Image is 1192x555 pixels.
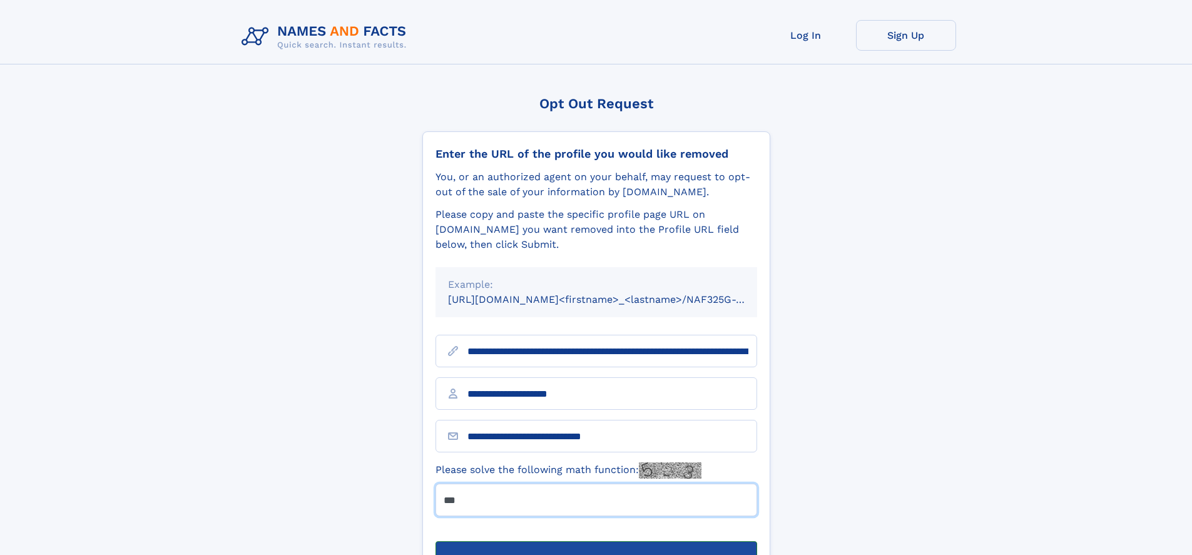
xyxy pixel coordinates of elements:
[436,170,757,200] div: You, or an authorized agent on your behalf, may request to opt-out of the sale of your informatio...
[448,277,745,292] div: Example:
[856,20,956,51] a: Sign Up
[422,96,770,111] div: Opt Out Request
[237,20,417,54] img: Logo Names and Facts
[756,20,856,51] a: Log In
[436,207,757,252] div: Please copy and paste the specific profile page URL on [DOMAIN_NAME] you want removed into the Pr...
[448,293,781,305] small: [URL][DOMAIN_NAME]<firstname>_<lastname>/NAF325G-xxxxxxxx
[436,462,701,479] label: Please solve the following math function:
[436,147,757,161] div: Enter the URL of the profile you would like removed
